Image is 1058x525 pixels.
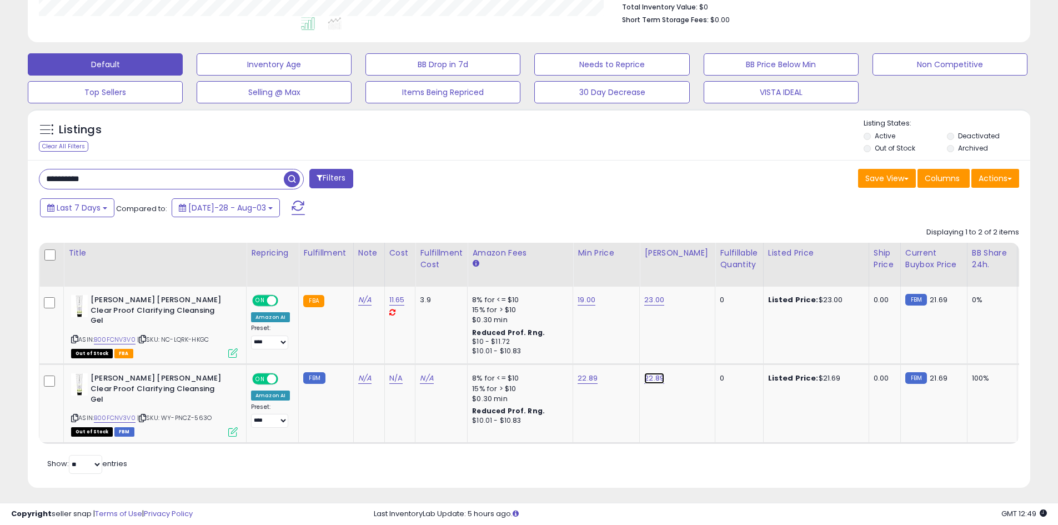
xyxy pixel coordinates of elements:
span: 21.69 [930,373,947,383]
div: 15% for > $10 [472,384,564,394]
div: $0.30 min [472,315,564,325]
button: Save View [858,169,916,188]
button: Actions [971,169,1019,188]
a: Privacy Policy [144,508,193,519]
span: Columns [925,173,960,184]
div: 8% for <= $10 [472,295,564,305]
button: Items Being Repriced [365,81,520,103]
button: Last 7 Days [40,198,114,217]
a: B00FCNV3V0 [94,413,136,423]
a: 11.65 [389,294,405,306]
div: $10.01 - $10.83 [472,347,564,356]
button: Non Competitive [873,53,1027,76]
span: Compared to: [116,203,167,214]
div: Displaying 1 to 2 of 2 items [926,227,1019,238]
div: Clear All Filters [39,141,88,152]
div: $10 - $11.72 [472,337,564,347]
a: N/A [358,373,372,384]
span: ON [253,374,267,384]
a: 22.89 [644,373,664,384]
p: Listing States: [864,118,1030,129]
div: Cost [389,247,411,259]
span: 21.69 [930,294,947,305]
div: Min Price [578,247,635,259]
span: All listings that are currently out of stock and unavailable for purchase on Amazon [71,427,113,437]
div: [PERSON_NAME] [644,247,710,259]
a: 22.89 [578,373,598,384]
button: BB Price Below Min [704,53,859,76]
small: Amazon Fees. [472,259,479,269]
div: 0 [720,295,754,305]
b: Listed Price: [768,294,819,305]
div: Amazon Fees [472,247,568,259]
div: $10.01 - $10.83 [472,416,564,426]
div: 0.00 [874,373,892,383]
label: Deactivated [958,131,1000,141]
div: 0.00 [874,295,892,305]
small: FBM [303,372,325,384]
div: Note [358,247,380,259]
span: Show: entries [47,458,127,469]
button: Columns [917,169,970,188]
span: 2025-08-11 12:49 GMT [1001,508,1047,519]
button: Inventory Age [197,53,352,76]
div: 3.9 [420,295,459,305]
button: Selling @ Max [197,81,352,103]
span: Last 7 Days [57,202,101,213]
div: 15% for > $10 [472,305,564,315]
b: Listed Price: [768,373,819,383]
b: [PERSON_NAME] [PERSON_NAME] Clear Proof Clarifying Cleansing Gel [91,373,225,407]
span: OFF [277,374,294,384]
small: FBA [303,295,324,307]
div: Repricing [251,247,294,259]
b: Short Term Storage Fees: [622,15,709,24]
b: Total Inventory Value: [622,2,698,12]
div: ASIN: [71,373,238,435]
div: seller snap | | [11,509,193,519]
a: Terms of Use [95,508,142,519]
div: ASIN: [71,295,238,357]
div: Listed Price [768,247,864,259]
div: Preset: [251,324,290,349]
span: | SKU: WY-PNCZ-563O [137,413,212,422]
div: Fulfillable Quantity [720,247,758,271]
div: $0.30 min [472,394,564,404]
button: [DATE]-28 - Aug-03 [172,198,280,217]
span: [DATE]-28 - Aug-03 [188,202,266,213]
div: Amazon AI [251,391,290,401]
a: N/A [420,373,433,384]
div: Current Buybox Price [905,247,962,271]
a: B00FCNV3V0 [94,335,136,344]
div: $23.00 [768,295,860,305]
span: ON [253,296,267,306]
b: Reduced Prof. Rng. [472,328,545,337]
h5: Listings [59,122,102,138]
b: Reduced Prof. Rng. [472,406,545,416]
div: Fulfillment [303,247,348,259]
button: BB Drop in 7d [365,53,520,76]
div: $21.69 [768,373,860,383]
a: N/A [389,373,403,384]
div: 8% for <= $10 [472,373,564,383]
a: N/A [358,294,372,306]
strong: Copyright [11,508,52,519]
span: FBA [114,349,133,358]
span: | SKU: NC-LQRK-HKGC [137,335,209,344]
button: Needs to Reprice [534,53,689,76]
span: $0.00 [710,14,730,25]
button: 30 Day Decrease [534,81,689,103]
div: Title [68,247,242,259]
a: 23.00 [644,294,664,306]
div: Ship Price [874,247,896,271]
small: FBM [905,294,927,306]
img: 31njXTyEs6L._SL40_.jpg [71,373,88,396]
div: Amazon AI [251,312,290,322]
span: All listings that are currently out of stock and unavailable for purchase on Amazon [71,349,113,358]
div: Last InventoryLab Update: 5 hours ago. [374,509,1047,519]
button: Top Sellers [28,81,183,103]
a: 19.00 [578,294,595,306]
button: Default [28,53,183,76]
span: FBM [114,427,134,437]
div: 100% [972,373,1009,383]
div: Preset: [251,403,290,428]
